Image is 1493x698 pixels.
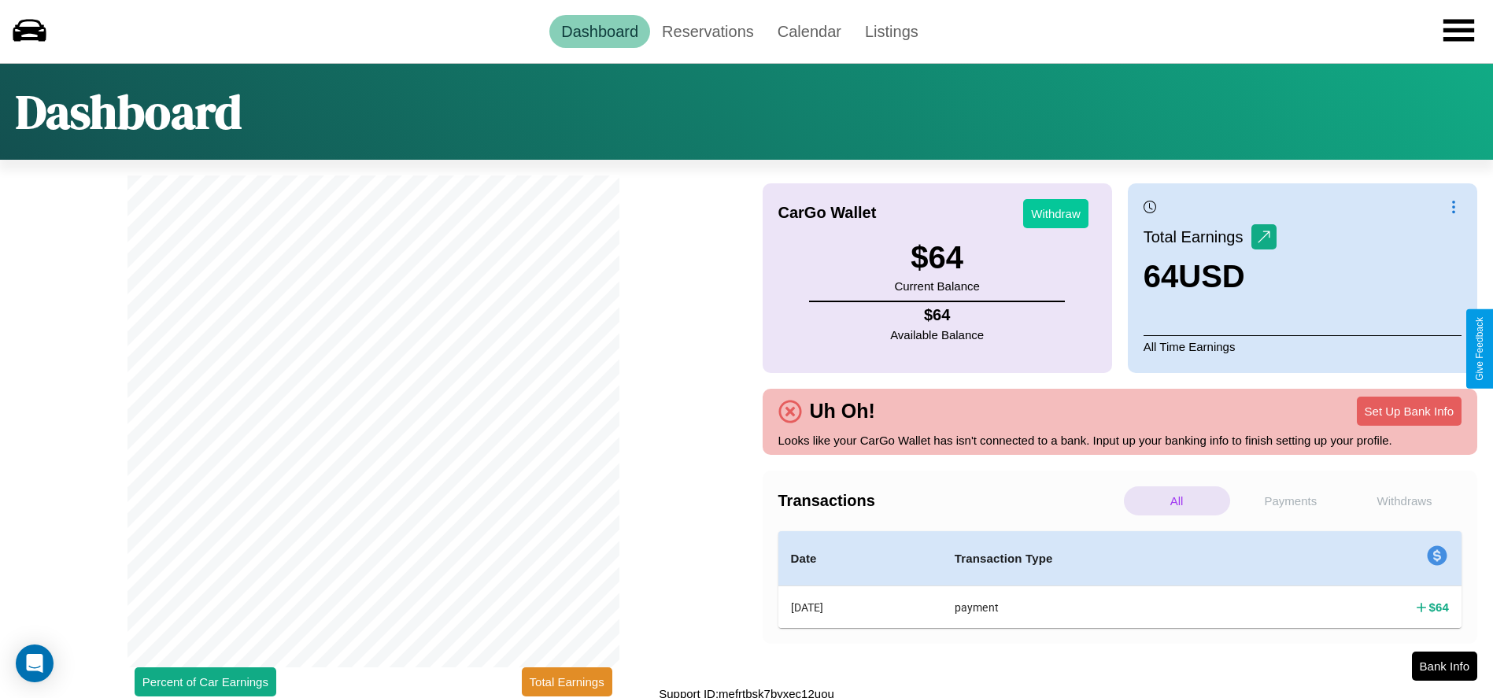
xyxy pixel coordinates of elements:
p: Looks like your CarGo Wallet has isn't connected to a bank. Input up your banking info to finish ... [778,430,1462,451]
h4: Transaction Type [955,549,1277,568]
th: [DATE] [778,586,942,629]
button: Total Earnings [522,667,612,696]
div: Open Intercom Messenger [16,644,54,682]
button: Set Up Bank Info [1357,397,1462,426]
p: Total Earnings [1144,223,1251,251]
table: simple table [778,531,1462,628]
h4: $ 64 [1429,599,1450,615]
button: Percent of Car Earnings [135,667,276,696]
h4: CarGo Wallet [778,204,877,222]
p: Available Balance [890,324,984,345]
button: Bank Info [1412,652,1477,681]
a: Dashboard [549,15,650,48]
p: Withdraws [1351,486,1458,515]
h4: $ 64 [890,306,984,324]
button: Withdraw [1023,199,1088,228]
a: Listings [853,15,930,48]
p: Current Balance [894,275,979,297]
p: All [1124,486,1230,515]
h4: Uh Oh! [802,400,883,423]
a: Calendar [766,15,853,48]
h3: 64 USD [1144,259,1277,294]
h1: Dashboard [16,79,242,144]
p: All Time Earnings [1144,335,1462,357]
a: Reservations [650,15,766,48]
th: payment [942,586,1290,629]
div: Give Feedback [1474,317,1485,381]
h3: $ 64 [894,240,979,275]
p: Payments [1238,486,1344,515]
h4: Transactions [778,492,1120,510]
h4: Date [791,549,929,568]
